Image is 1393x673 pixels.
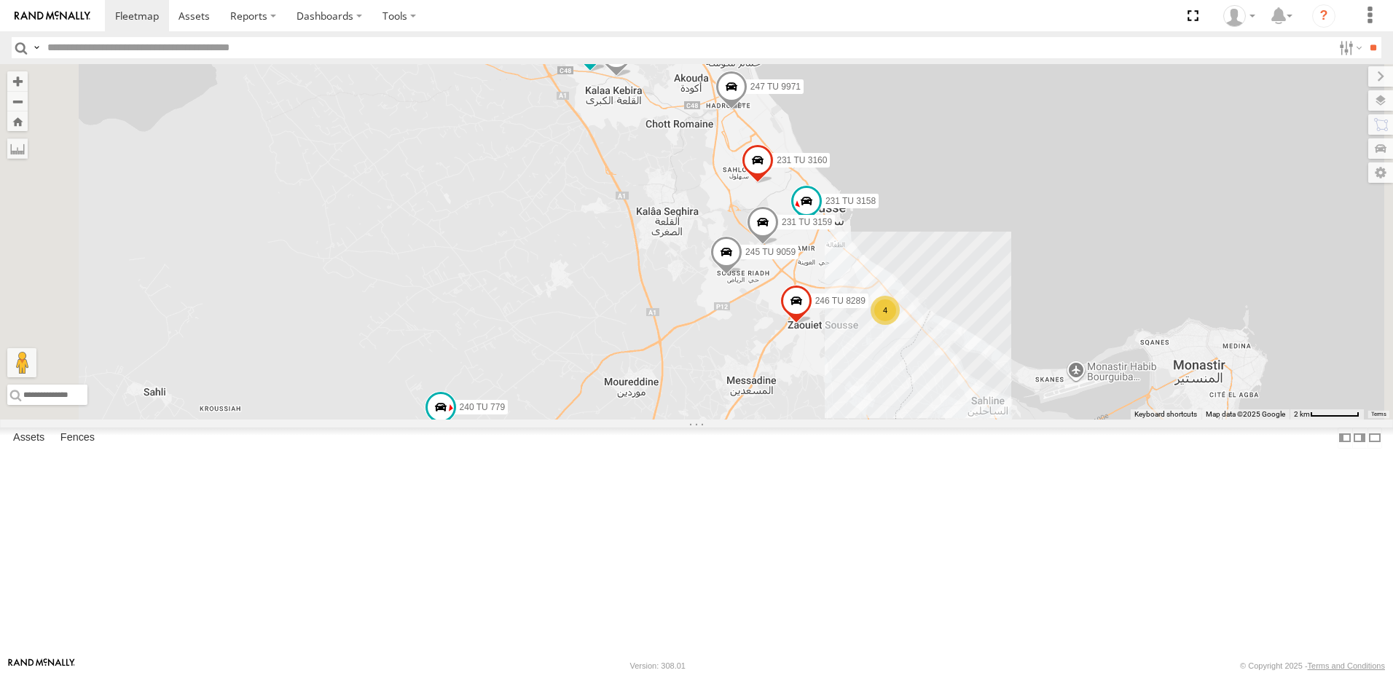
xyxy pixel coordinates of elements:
[1218,5,1260,27] div: Nejah Benkhalifa
[825,196,876,206] span: 231 TU 3158
[777,156,827,166] span: 231 TU 3160
[1371,412,1386,417] a: Terms (opens in new tab)
[782,218,832,228] span: 231 TU 3159
[1338,428,1352,449] label: Dock Summary Table to the Left
[1312,4,1335,28] i: ?
[871,296,900,325] div: 4
[1290,409,1364,420] button: Map Scale: 2 km per 64 pixels
[750,82,801,93] span: 247 TU 9971
[53,428,102,448] label: Fences
[31,37,42,58] label: Search Query
[7,71,28,91] button: Zoom in
[1352,428,1367,449] label: Dock Summary Table to the Right
[1368,162,1393,183] label: Map Settings
[7,91,28,111] button: Zoom out
[1206,410,1285,418] span: Map data ©2025 Google
[7,348,36,377] button: Drag Pegman onto the map to open Street View
[1368,428,1382,449] label: Hide Summary Table
[1333,37,1365,58] label: Search Filter Options
[1294,410,1310,418] span: 2 km
[8,658,75,673] a: Visit our Website
[6,428,52,448] label: Assets
[460,402,506,412] span: 240 TU 779
[815,296,866,306] span: 246 TU 8289
[745,248,796,258] span: 245 TU 9059
[1240,661,1385,670] div: © Copyright 2025 -
[1134,409,1197,420] button: Keyboard shortcuts
[15,11,90,21] img: rand-logo.svg
[630,661,686,670] div: Version: 308.01
[7,111,28,131] button: Zoom Home
[1308,661,1385,670] a: Terms and Conditions
[7,138,28,159] label: Measure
